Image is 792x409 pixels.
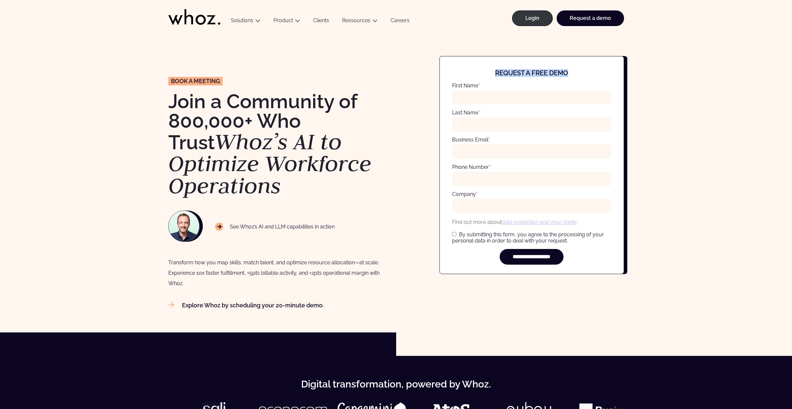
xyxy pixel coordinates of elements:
[168,92,390,197] h1: Join a Community of 800,000+ Who Trust
[452,164,491,170] label: Phone Number
[460,69,603,77] h4: Request a free demo
[168,302,324,309] a: Explore Whoz by scheduling your 20-minute demo.
[171,78,220,84] span: Book a meeting
[168,127,371,200] em: Whoz’s AI to Optimize Workforce Operations
[273,17,293,23] a: Product
[215,223,335,231] p: See Whoz’s AI and LLM capabilities in action
[168,257,390,289] div: Transform how you map skills, match talent, and optimize resource allocation—at scale. Experience...
[169,211,199,241] img: NAWROCKI-Thomas.jpg
[336,17,384,26] button: Ressources
[452,110,480,116] label: Last Name
[301,378,491,390] strong: Digital transformation, powered by Whoz.
[749,366,783,400] iframe: Chatbot
[384,17,416,26] a: Careers
[452,218,611,226] p: Find out more about .
[452,232,456,236] input: By submitting this form, you agree to the processing of your personal data in order to deal with ...
[502,219,576,225] a: data protection and your rights
[307,17,336,26] a: Clients
[267,17,307,26] button: Product
[452,191,478,197] label: Company
[452,231,604,244] span: By submitting this form, you agree to the processing of your personal data in order to deal with ...
[342,17,370,23] a: Ressources
[452,82,480,89] label: First Name
[452,137,490,143] label: Business Email
[512,10,553,26] a: Login
[557,10,624,26] a: Request a demo
[224,17,267,26] button: Solutions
